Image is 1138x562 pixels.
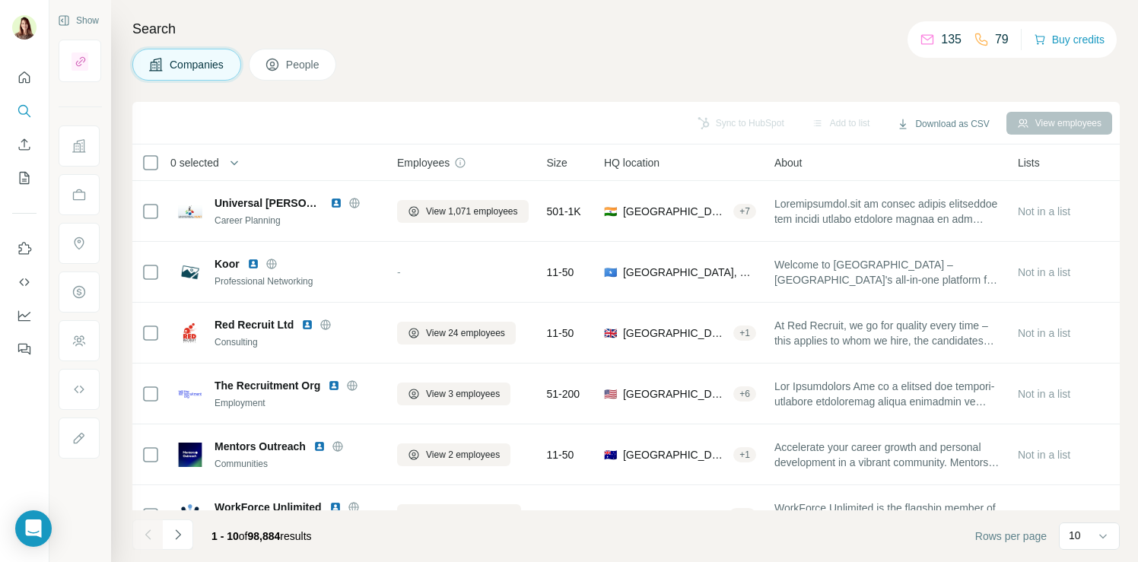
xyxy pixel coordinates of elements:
[247,258,259,270] img: LinkedIn logo
[301,319,313,331] img: LinkedIn logo
[178,321,202,345] img: Logo of Red Recruit Ltd
[547,155,567,170] span: Size
[12,64,37,91] button: Quick start
[426,205,518,218] span: View 1,071 employees
[397,504,521,527] button: View 123 employees
[47,9,110,32] button: Show
[1018,155,1040,170] span: Lists
[774,196,1000,227] span: Loremipsumdol.sit am consec adipis elitseddoe tem incidi utlabo etdolore magnaa en adm veniamq no...
[397,443,510,466] button: View 2 employees
[330,197,342,209] img: LinkedIn logo
[215,378,320,393] span: The Recruitment Org
[397,322,516,345] button: View 24 employees
[286,57,321,72] span: People
[774,257,1000,287] span: Welcome to [GEOGRAPHIC_DATA] – [GEOGRAPHIC_DATA]'s all-in-one platform for jobs and tenders. We c...
[12,131,37,158] button: Enrich CSV
[12,97,37,125] button: Search
[215,457,379,471] div: Communities
[426,326,505,340] span: View 24 employees
[604,265,617,280] span: 🇸🇴
[1018,205,1070,217] span: Not in a list
[215,275,379,288] div: Professional Networking
[215,500,322,515] span: WorkForce Unlimited
[12,268,37,296] button: Use Surfe API
[12,302,37,329] button: Dashboard
[733,387,756,401] div: + 6
[178,260,202,284] img: Logo of Koor
[975,529,1047,544] span: Rows per page
[1018,266,1070,278] span: Not in a list
[329,501,342,513] img: LinkedIn logo
[215,214,379,227] div: Career Planning
[604,325,617,341] span: 🇬🇧
[1069,528,1081,543] p: 10
[733,326,756,340] div: + 1
[1018,388,1070,400] span: Not in a list
[886,113,1000,135] button: Download as CSV
[1018,327,1070,339] span: Not in a list
[1018,510,1070,522] span: Not in a list
[211,530,239,542] span: 1 - 10
[132,18,1120,40] h4: Search
[623,325,727,341] span: [GEOGRAPHIC_DATA], [GEOGRAPHIC_DATA]|Eastern|Chelmsford (CM)|[PERSON_NAME]
[178,443,202,467] img: Logo of Mentors Outreach
[604,155,660,170] span: HQ location
[12,15,37,40] img: Avatar
[774,379,1000,409] span: Lor Ipsumdolors Ame co a elitsed doe tempori-utlabore etdoloremag aliqua enimadmin ve quisnostru ...
[604,386,617,402] span: 🇺🇸
[623,447,727,462] span: [GEOGRAPHIC_DATA], [GEOGRAPHIC_DATA]
[623,265,756,280] span: [GEOGRAPHIC_DATA], Banaadir
[774,440,1000,470] span: Accelerate your career growth and personal development in a vibrant community. Mentors Outreach c...
[170,57,225,72] span: Companies
[239,530,248,542] span: of
[623,508,723,523] span: [GEOGRAPHIC_DATA], [US_STATE]
[178,503,202,528] img: Logo of WorkForce Unlimited
[15,510,52,547] div: Open Intercom Messenger
[12,164,37,192] button: My lists
[774,155,803,170] span: About
[215,195,323,211] span: Universal [PERSON_NAME]
[248,530,281,542] span: 98,884
[170,155,219,170] span: 0 selected
[397,266,401,278] span: -
[397,200,529,223] button: View 1,071 employees
[163,519,193,550] button: Navigate to next page
[604,508,617,523] span: 🇺🇸
[547,265,574,280] span: 11-50
[733,448,756,462] div: + 1
[178,387,202,401] img: Logo of The Recruitment Org
[547,204,581,219] span: 501-1K
[729,509,756,522] div: + 17
[1018,449,1070,461] span: Not in a list
[1034,29,1105,50] button: Buy credits
[941,30,962,49] p: 135
[12,335,37,363] button: Feedback
[313,440,326,452] img: LinkedIn logo
[211,530,312,542] span: results
[215,396,379,410] div: Employment
[426,387,500,401] span: View 3 employees
[215,317,294,332] span: Red Recruit Ltd
[604,447,617,462] span: 🇦🇺
[547,447,574,462] span: 11-50
[547,325,574,341] span: 11-50
[426,509,510,522] span: View 123 employees
[178,199,202,224] img: Logo of Universal Hunt
[215,439,306,454] span: Mentors Outreach
[733,205,756,218] div: + 7
[215,335,379,349] div: Consulting
[623,204,727,219] span: [GEOGRAPHIC_DATA], [GEOGRAPHIC_DATA]
[623,386,727,402] span: [GEOGRAPHIC_DATA], [US_STATE]
[774,318,1000,348] span: At Red Recruit, we go for quality every time – this applies to whom we hire, the candidates and e...
[995,30,1009,49] p: 79
[604,204,617,219] span: 🇮🇳
[426,448,500,462] span: View 2 employees
[215,256,240,271] span: Koor
[774,500,1000,531] span: WorkForce Unlimited is the flagship member of the AREVO Group family of companies focused on plac...
[328,379,340,392] img: LinkedIn logo
[12,235,37,262] button: Use Surfe on LinkedIn
[397,155,450,170] span: Employees
[547,386,580,402] span: 51-200
[397,383,510,405] button: View 3 employees
[547,508,580,523] span: 51-200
